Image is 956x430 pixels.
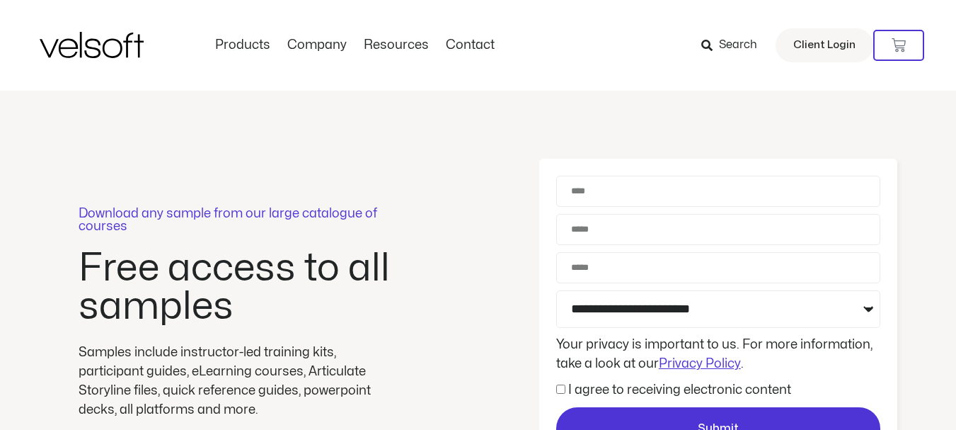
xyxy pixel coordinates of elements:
a: Search [701,33,767,57]
a: CompanyMenu Toggle [279,38,355,53]
span: Search [719,36,757,55]
div: Your privacy is important to us. For more information, take a look at our . [553,335,884,373]
img: Velsoft Training Materials [40,32,144,58]
a: ResourcesMenu Toggle [355,38,437,53]
p: Download any sample from our large catalogue of courses [79,208,397,233]
h2: Free access to all samples [79,249,397,326]
a: ProductsMenu Toggle [207,38,279,53]
span: Client Login [793,36,856,55]
div: Samples include instructor-led training kits, participant guides, eLearning courses, Articulate S... [79,343,397,419]
label: I agree to receiving electronic content [568,384,791,396]
nav: Menu [207,38,503,53]
a: Client Login [776,28,873,62]
a: ContactMenu Toggle [437,38,503,53]
a: Privacy Policy [659,358,741,370]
